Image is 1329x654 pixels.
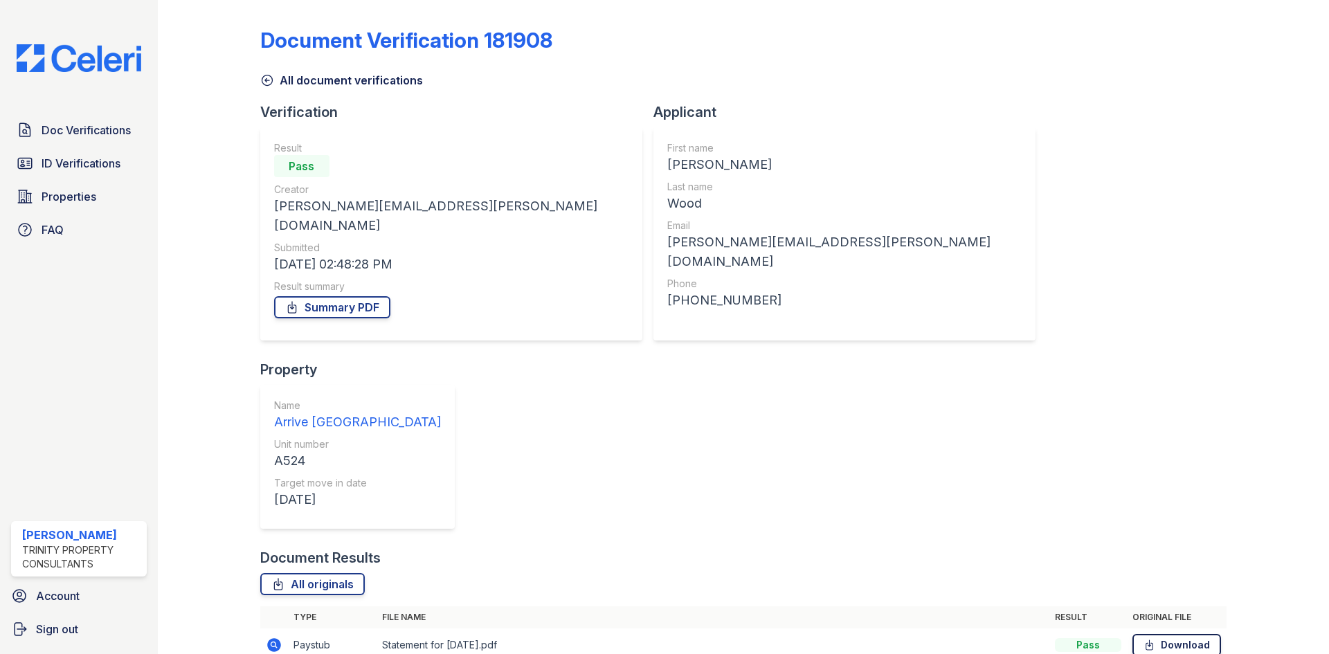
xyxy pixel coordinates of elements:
span: Sign out [36,621,78,637]
div: Arrive [GEOGRAPHIC_DATA] [274,412,441,432]
div: Document Verification 181908 [260,28,552,53]
div: Verification [260,102,653,122]
div: Submitted [274,241,629,255]
th: Type [288,606,377,628]
div: Result summary [274,280,629,293]
span: Doc Verifications [42,122,131,138]
a: All document verifications [260,72,423,89]
div: A524 [274,451,441,471]
a: All originals [260,573,365,595]
span: ID Verifications [42,155,120,172]
a: ID Verifications [11,149,147,177]
th: File name [377,606,1049,628]
div: Pass [1055,638,1121,652]
div: Creator [274,183,629,197]
a: Properties [11,183,147,210]
div: [PERSON_NAME][EMAIL_ADDRESS][PERSON_NAME][DOMAIN_NAME] [667,233,1022,271]
span: Properties [42,188,96,205]
img: CE_Logo_Blue-a8612792a0a2168367f1c8372b55b34899dd931a85d93a1a3d3e32e68fde9ad4.png [6,44,152,72]
div: [DATE] 02:48:28 PM [274,255,629,274]
a: Sign out [6,615,152,643]
div: Last name [667,180,1022,194]
div: [PERSON_NAME][EMAIL_ADDRESS][PERSON_NAME][DOMAIN_NAME] [274,197,629,235]
span: FAQ [42,221,64,238]
th: Result [1049,606,1127,628]
div: Target move in date [274,476,441,490]
div: Property [260,360,466,379]
a: FAQ [11,216,147,244]
span: Account [36,588,80,604]
div: First name [667,141,1022,155]
div: [PERSON_NAME] [22,527,141,543]
div: Email [667,219,1022,233]
div: [PHONE_NUMBER] [667,291,1022,310]
div: Result [274,141,629,155]
a: Summary PDF [274,296,390,318]
th: Original file [1127,606,1227,628]
div: Document Results [260,548,381,567]
div: [DATE] [274,490,441,509]
div: Unit number [274,437,441,451]
a: Account [6,582,152,610]
div: Phone [667,277,1022,291]
div: Applicant [653,102,1047,122]
a: Doc Verifications [11,116,147,144]
div: [PERSON_NAME] [667,155,1022,174]
div: Trinity Property Consultants [22,543,141,571]
div: Wood [667,194,1022,213]
div: Name [274,399,441,412]
div: Pass [274,155,329,177]
a: Name Arrive [GEOGRAPHIC_DATA] [274,399,441,432]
